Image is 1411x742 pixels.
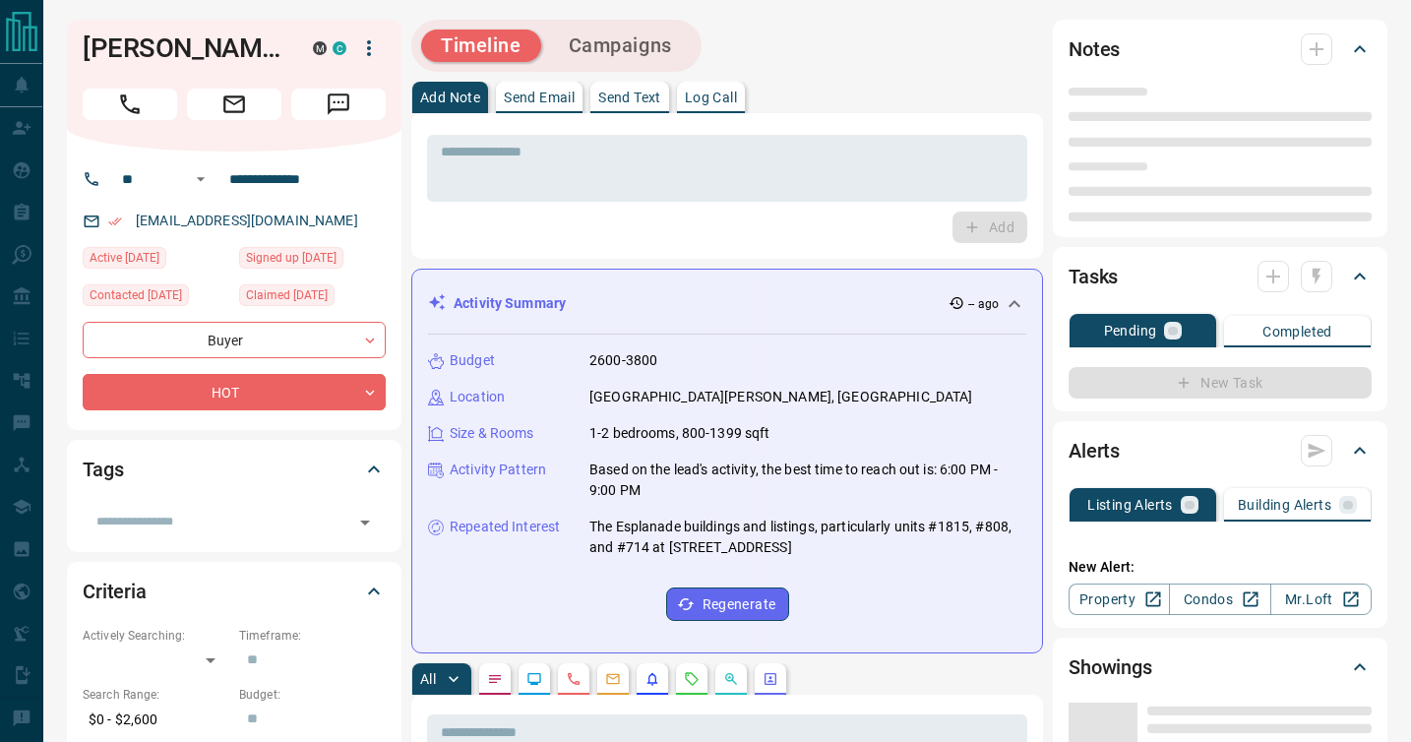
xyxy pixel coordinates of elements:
p: All [420,672,436,686]
h2: Notes [1069,33,1120,65]
div: Alerts [1069,427,1372,474]
span: Message [291,89,386,120]
p: Timeframe: [239,627,386,645]
a: [EMAIL_ADDRESS][DOMAIN_NAME] [136,213,358,228]
div: Notes [1069,26,1372,73]
svg: Calls [566,671,582,687]
p: Send Text [598,91,661,104]
a: Property [1069,584,1170,615]
p: [GEOGRAPHIC_DATA][PERSON_NAME], [GEOGRAPHIC_DATA] [589,387,972,407]
p: Actively Searching: [83,627,229,645]
span: Call [83,89,177,120]
p: Search Range: [83,686,229,704]
h2: Tags [83,454,123,485]
p: 2600-3800 [589,350,657,371]
h2: Criteria [83,576,147,607]
span: Active [DATE] [90,248,159,268]
p: Send Email [504,91,575,104]
div: Tags [83,446,386,493]
p: Repeated Interest [450,517,560,537]
button: Open [189,167,213,191]
div: Tasks [1069,253,1372,300]
div: Wed Jul 17 2024 [83,284,229,312]
p: -- ago [968,295,999,313]
p: Listing Alerts [1087,498,1173,512]
a: Mr.Loft [1270,584,1372,615]
p: Activity Pattern [450,460,546,480]
div: Showings [1069,644,1372,691]
div: Buyer [83,322,386,358]
button: Timeline [421,30,541,62]
svg: Email Verified [108,215,122,228]
svg: Emails [605,671,621,687]
h2: Tasks [1069,261,1118,292]
div: Activity Summary-- ago [428,285,1026,322]
div: HOT [83,374,386,410]
div: Thu Aug 07 2025 [83,247,229,275]
button: Regenerate [666,587,789,621]
p: Activity Summary [454,293,566,314]
p: Budget [450,350,495,371]
p: Size & Rooms [450,423,534,444]
span: Claimed [DATE] [246,285,328,305]
div: condos.ca [333,41,346,55]
p: Add Note [420,91,480,104]
button: Open [351,509,379,536]
svg: Agent Actions [763,671,778,687]
p: Pending [1104,324,1157,338]
p: New Alert: [1069,557,1372,578]
button: Campaigns [549,30,692,62]
a: Condos [1169,584,1270,615]
p: Budget: [239,686,386,704]
p: The Esplanade buildings and listings, particularly units #1815, #808, and #714 at [STREET_ADDRESS] [589,517,1026,558]
p: Location [450,387,505,407]
p: Completed [1262,325,1332,339]
p: Based on the lead's activity, the best time to reach out is: 6:00 PM - 9:00 PM [589,460,1026,501]
span: Contacted [DATE] [90,285,182,305]
div: mrloft.ca [313,41,327,55]
p: $0 - $2,600 [83,704,229,736]
div: Thu Oct 22 2020 [239,284,386,312]
svg: Notes [487,671,503,687]
svg: Lead Browsing Activity [526,671,542,687]
span: Email [187,89,281,120]
p: Log Call [685,91,737,104]
h2: Alerts [1069,435,1120,466]
svg: Opportunities [723,671,739,687]
p: 1-2 bedrooms, 800-1399 sqft [589,423,770,444]
div: Criteria [83,568,386,615]
svg: Requests [684,671,700,687]
h2: Showings [1069,651,1152,683]
p: Building Alerts [1238,498,1331,512]
h1: [PERSON_NAME] [83,32,283,64]
div: Sun Oct 18 2020 [239,247,386,275]
svg: Listing Alerts [644,671,660,687]
span: Signed up [DATE] [246,248,337,268]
